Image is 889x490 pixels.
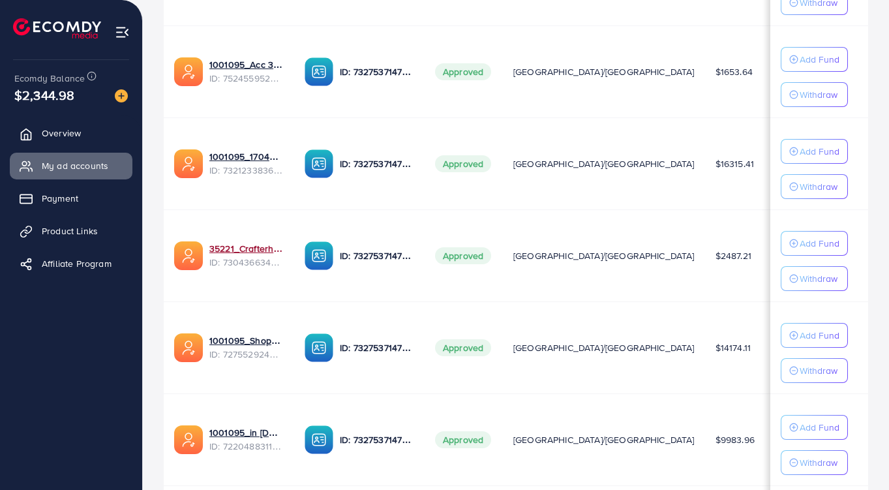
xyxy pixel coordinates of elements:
img: image [115,89,128,102]
span: [GEOGRAPHIC_DATA]/[GEOGRAPHIC_DATA] [513,65,695,78]
span: Overview [42,127,81,140]
button: Add Fund [781,47,848,72]
a: Payment [10,185,132,211]
p: ID: 7327537147282571265 [340,340,414,356]
iframe: Chat [834,431,879,480]
span: Payment [42,192,78,205]
img: ic-ads-acc.e4c84228.svg [174,241,203,270]
span: ID: 7321233836078252033 [209,164,284,177]
span: ID: 7304366343393296385 [209,256,284,269]
span: Approved [435,63,491,80]
img: ic-ba-acc.ded83a64.svg [305,425,333,454]
button: Withdraw [781,82,848,107]
p: Add Fund [800,144,839,159]
span: ID: 7275529244510306305 [209,348,284,361]
img: ic-ba-acc.ded83a64.svg [305,149,333,178]
img: ic-ads-acc.e4c84228.svg [174,57,203,86]
span: Affiliate Program [42,257,112,270]
span: Approved [435,339,491,356]
a: 1001095_in [DOMAIN_NAME]_1681150971525 [209,426,284,439]
span: $9983.96 [716,433,755,446]
p: Add Fund [800,236,839,251]
span: $1653.64 [716,65,753,78]
span: $14174.11 [716,341,751,354]
p: ID: 7327537147282571265 [340,248,414,264]
p: Withdraw [800,87,837,102]
img: ic-ba-acc.ded83a64.svg [305,333,333,362]
div: <span class='underline'>1001095_in vogue.pk_1681150971525</span></br>7220488311670947841 [209,426,284,453]
button: Add Fund [781,231,848,256]
p: Withdraw [800,363,837,378]
p: Add Fund [800,52,839,67]
span: $2487.21 [716,249,751,262]
a: Overview [10,120,132,146]
a: Product Links [10,218,132,244]
img: logo [13,18,101,38]
button: Withdraw [781,450,848,475]
img: ic-ba-acc.ded83a64.svg [305,57,333,86]
div: <span class='underline'>1001095_Shopping Center</span></br>7275529244510306305 [209,334,284,361]
p: Withdraw [800,271,837,286]
span: $16315.41 [716,157,754,170]
a: 1001095_Acc 3_1751948238983 [209,58,284,71]
img: ic-ads-acc.e4c84228.svg [174,333,203,362]
span: [GEOGRAPHIC_DATA]/[GEOGRAPHIC_DATA] [513,341,695,354]
span: My ad accounts [42,159,108,172]
span: Approved [435,155,491,172]
a: 35221_Crafterhide ad_1700680330947 [209,242,284,255]
p: Withdraw [800,455,837,470]
span: [GEOGRAPHIC_DATA]/[GEOGRAPHIC_DATA] [513,249,695,262]
span: Product Links [42,224,98,237]
span: Approved [435,247,491,264]
span: Ecomdy Balance [14,72,85,85]
span: [GEOGRAPHIC_DATA]/[GEOGRAPHIC_DATA] [513,433,695,446]
p: ID: 7327537147282571265 [340,156,414,172]
a: 1001095_Shopping Center [209,334,284,347]
a: 1001095_1704607619722 [209,150,284,163]
button: Add Fund [781,323,848,348]
button: Withdraw [781,358,848,383]
a: My ad accounts [10,153,132,179]
p: Add Fund [800,328,839,343]
p: ID: 7327537147282571265 [340,64,414,80]
span: ID: 7524559526306070535 [209,72,284,85]
span: $2,344.98 [14,85,74,104]
div: <span class='underline'>1001095_1704607619722</span></br>7321233836078252033 [209,150,284,177]
div: <span class='underline'>35221_Crafterhide ad_1700680330947</span></br>7304366343393296385 [209,242,284,269]
span: Approved [435,431,491,448]
button: Add Fund [781,139,848,164]
p: Withdraw [800,179,837,194]
img: ic-ads-acc.e4c84228.svg [174,149,203,178]
a: Affiliate Program [10,251,132,277]
span: ID: 7220488311670947841 [209,440,284,453]
p: Add Fund [800,420,839,435]
p: ID: 7327537147282571265 [340,432,414,448]
button: Withdraw [781,174,848,199]
button: Add Fund [781,415,848,440]
button: Withdraw [781,266,848,291]
img: ic-ads-acc.e4c84228.svg [174,425,203,454]
div: <span class='underline'>1001095_Acc 3_1751948238983</span></br>7524559526306070535 [209,58,284,85]
span: [GEOGRAPHIC_DATA]/[GEOGRAPHIC_DATA] [513,157,695,170]
img: menu [115,25,130,40]
img: ic-ba-acc.ded83a64.svg [305,241,333,270]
